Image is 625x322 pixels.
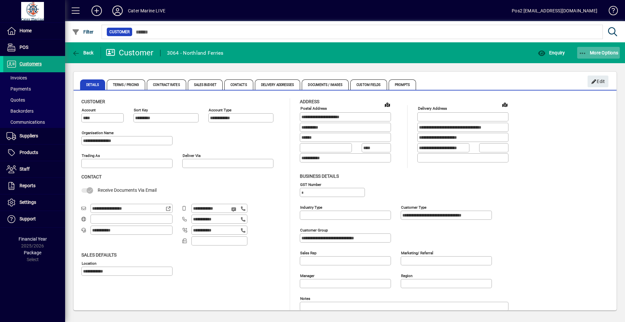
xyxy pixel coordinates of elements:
[300,273,314,278] mat-label: Manager
[577,47,620,59] button: More Options
[107,5,128,17] button: Profile
[300,228,328,232] mat-label: Customer group
[579,50,618,55] span: More Options
[107,79,146,90] span: Terms / Pricing
[536,47,566,59] button: Enquiry
[512,6,597,16] div: Pos2 [EMAIL_ADDRESS][DOMAIN_NAME]
[3,39,65,56] a: POS
[82,261,96,265] mat-label: Location
[147,79,186,90] span: Contract Rates
[20,45,28,50] span: POS
[20,150,38,155] span: Products
[3,94,65,105] a: Quotes
[3,211,65,227] a: Support
[65,47,101,59] app-page-header-button: Back
[3,23,65,39] a: Home
[7,86,31,91] span: Payments
[70,26,95,38] button: Filter
[300,250,316,255] mat-label: Sales rep
[401,250,433,255] mat-label: Marketing/ Referral
[7,75,27,80] span: Invoices
[209,108,231,112] mat-label: Account Type
[134,108,148,112] mat-label: Sort key
[24,250,41,255] span: Package
[20,61,42,66] span: Customers
[3,105,65,117] a: Backorders
[3,161,65,177] a: Staff
[70,47,95,59] button: Back
[20,200,36,205] span: Settings
[19,236,47,242] span: Financial Year
[3,128,65,144] a: Suppliers
[591,76,605,87] span: Edit
[81,99,105,104] span: Customer
[3,117,65,128] a: Communications
[188,79,223,90] span: Sales Budget
[98,188,157,193] span: Receive Documents Via Email
[128,6,165,16] div: Cater Marine LIVE
[81,252,117,258] span: Sales defaults
[300,205,322,209] mat-label: Industry type
[3,194,65,211] a: Settings
[183,153,201,158] mat-label: Deliver via
[82,153,100,158] mat-label: Trading as
[86,5,107,17] button: Add
[401,273,412,278] mat-label: Region
[3,178,65,194] a: Reports
[224,79,253,90] span: Contacts
[300,99,319,104] span: Address
[538,50,565,55] span: Enquiry
[82,131,114,135] mat-label: Organisation name
[300,182,321,187] mat-label: GST Number
[167,48,224,58] div: 3064 - Northland Ferries
[106,48,154,58] div: Customer
[7,119,45,125] span: Communications
[20,28,32,33] span: Home
[3,83,65,94] a: Payments
[80,79,105,90] span: Details
[81,174,102,179] span: Contact
[389,79,416,90] span: Prompts
[300,174,339,179] span: Business details
[401,205,426,209] mat-label: Customer type
[300,296,310,301] mat-label: Notes
[227,202,242,217] button: Send SMS
[3,72,65,83] a: Invoices
[350,79,387,90] span: Custom Fields
[3,145,65,161] a: Products
[588,76,608,87] button: Edit
[109,29,130,35] span: Customer
[20,133,38,138] span: Suppliers
[382,99,393,110] a: View on map
[500,99,510,110] a: View on map
[7,97,25,103] span: Quotes
[72,29,94,35] span: Filter
[72,50,94,55] span: Back
[20,216,36,221] span: Support
[20,166,30,172] span: Staff
[302,79,349,90] span: Documents / Images
[20,183,35,188] span: Reports
[255,79,300,90] span: Delivery Addresses
[7,108,34,114] span: Backorders
[82,108,96,112] mat-label: Account
[604,1,617,22] a: Knowledge Base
